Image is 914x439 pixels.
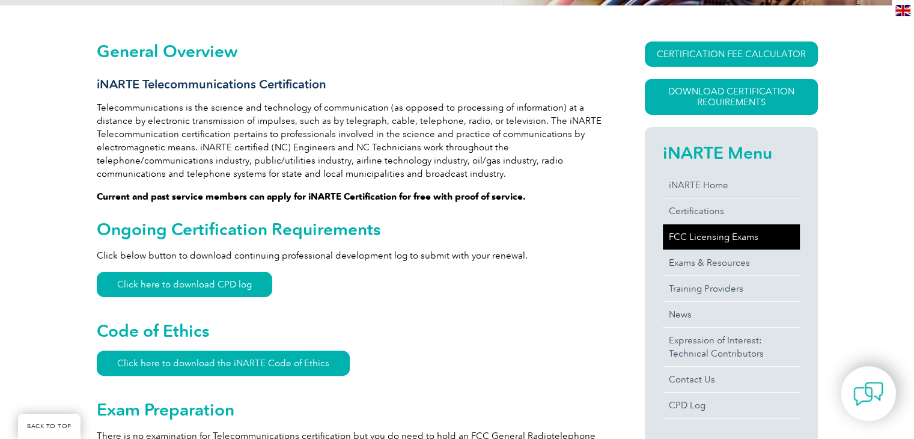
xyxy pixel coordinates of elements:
[97,400,602,419] h2: Exam Preparation
[663,250,800,275] a: Exams & Resources
[97,272,272,297] a: Click here to download CPD log
[645,79,818,115] a: Download Certification Requirements
[97,321,602,340] h2: Code of Ethics
[97,41,602,61] h2: General Overview
[663,393,800,418] a: CPD Log
[895,5,910,16] img: en
[663,328,800,366] a: Expression of Interest:Technical Contributors
[663,173,800,198] a: iNARTE Home
[853,379,883,409] img: contact-chat.png
[97,191,526,202] strong: Current and past service members can apply for iNARTE Certification for free with proof of service.
[645,41,818,67] a: CERTIFICATION FEE CALCULATOR
[663,198,800,224] a: Certifications
[663,276,800,301] a: Training Providers
[97,101,602,180] p: Telecommunications is the science and technology of communication (as opposed to processing of in...
[97,77,602,92] h3: iNARTE Telecommunications Certification
[663,302,800,327] a: News
[18,414,81,439] a: BACK TO TOP
[97,219,602,239] h2: Ongoing Certification Requirements
[663,367,800,392] a: Contact Us
[663,143,800,162] h2: iNARTE Menu
[97,351,350,376] a: Click here to download the iNARTE Code of Ethics
[663,224,800,250] a: FCC Licensing Exams
[97,249,602,262] p: Click below button to download continuing professional development log to submit with your renewal.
